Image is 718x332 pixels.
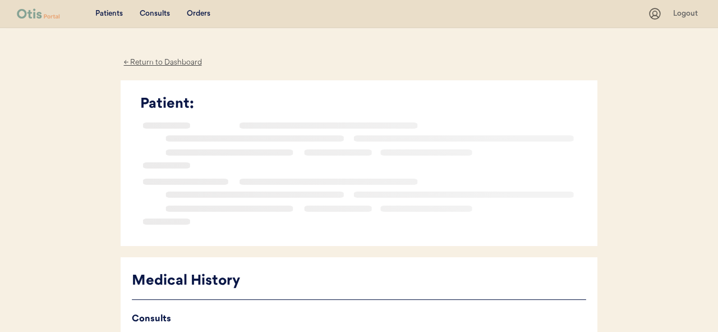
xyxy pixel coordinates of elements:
div: Orders [187,8,210,20]
div: Medical History [132,271,586,292]
div: Patient: [140,94,586,115]
div: Logout [673,8,701,20]
div: Consults [132,311,586,327]
div: Consults [140,8,170,20]
div: Patients [95,8,123,20]
div: ← Return to Dashboard [121,56,205,69]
